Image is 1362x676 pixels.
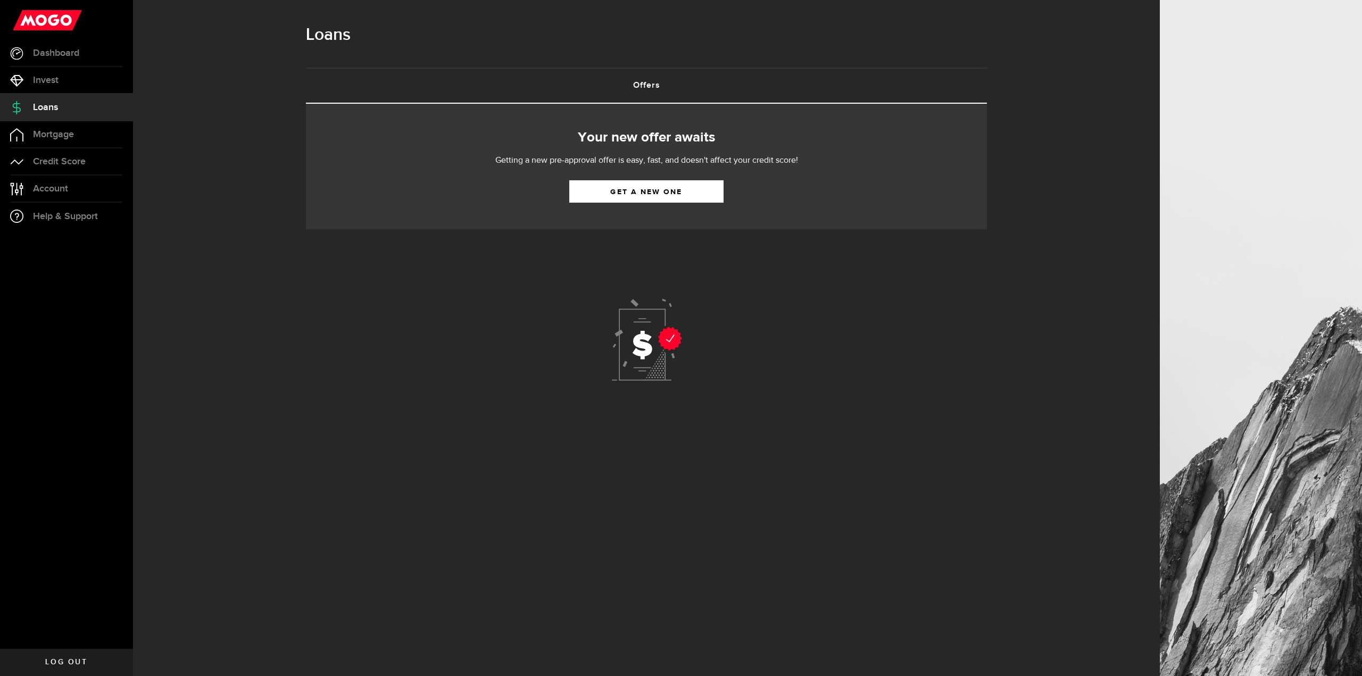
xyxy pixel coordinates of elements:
[33,76,59,85] span: Invest
[1317,631,1362,676] iframe: LiveChat chat widget
[45,658,87,666] span: Log out
[33,157,86,166] span: Credit Score
[33,184,68,194] span: Account
[33,130,74,139] span: Mortgage
[463,154,830,167] p: Getting a new pre-approval offer is easy, fast, and doesn't affect your credit score!
[322,127,971,149] h2: Your new offer awaits
[33,212,98,221] span: Help & Support
[306,69,987,103] a: Offers
[33,103,58,112] span: Loans
[569,180,724,203] a: Get a new one
[306,21,987,49] h1: Loans
[33,48,79,58] span: Dashboard
[306,68,987,104] ul: Tabs Navigation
